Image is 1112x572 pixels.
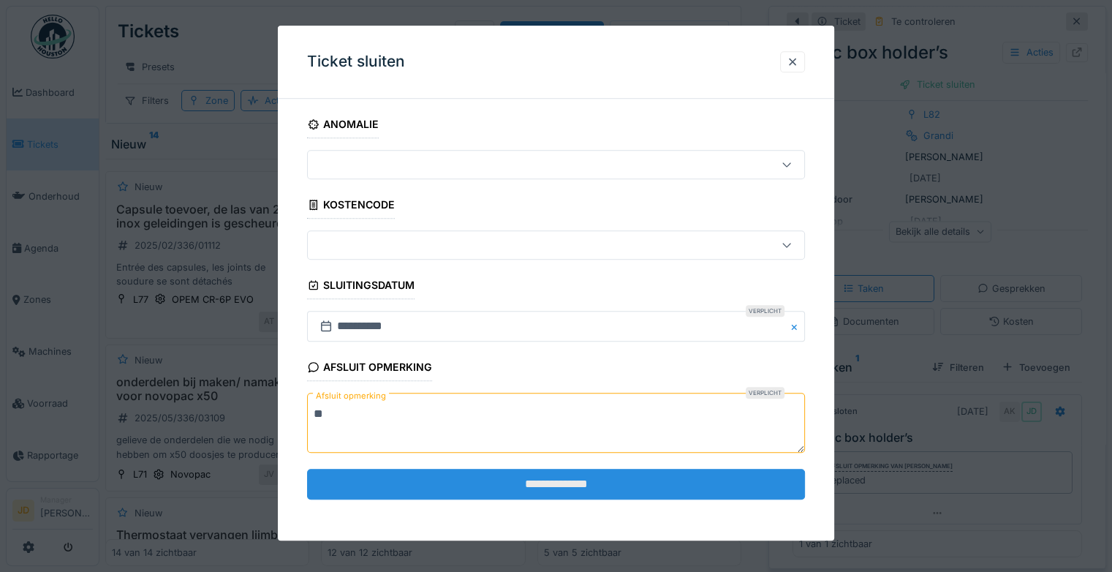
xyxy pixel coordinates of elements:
[746,388,784,399] div: Verplicht
[307,274,415,299] div: Sluitingsdatum
[746,306,784,317] div: Verplicht
[789,312,805,342] button: Close
[307,357,432,382] div: Afsluit opmerking
[307,113,379,138] div: Anomalie
[307,194,395,219] div: Kostencode
[307,53,405,71] h3: Ticket sluiten
[313,388,389,406] label: Afsluit opmerking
